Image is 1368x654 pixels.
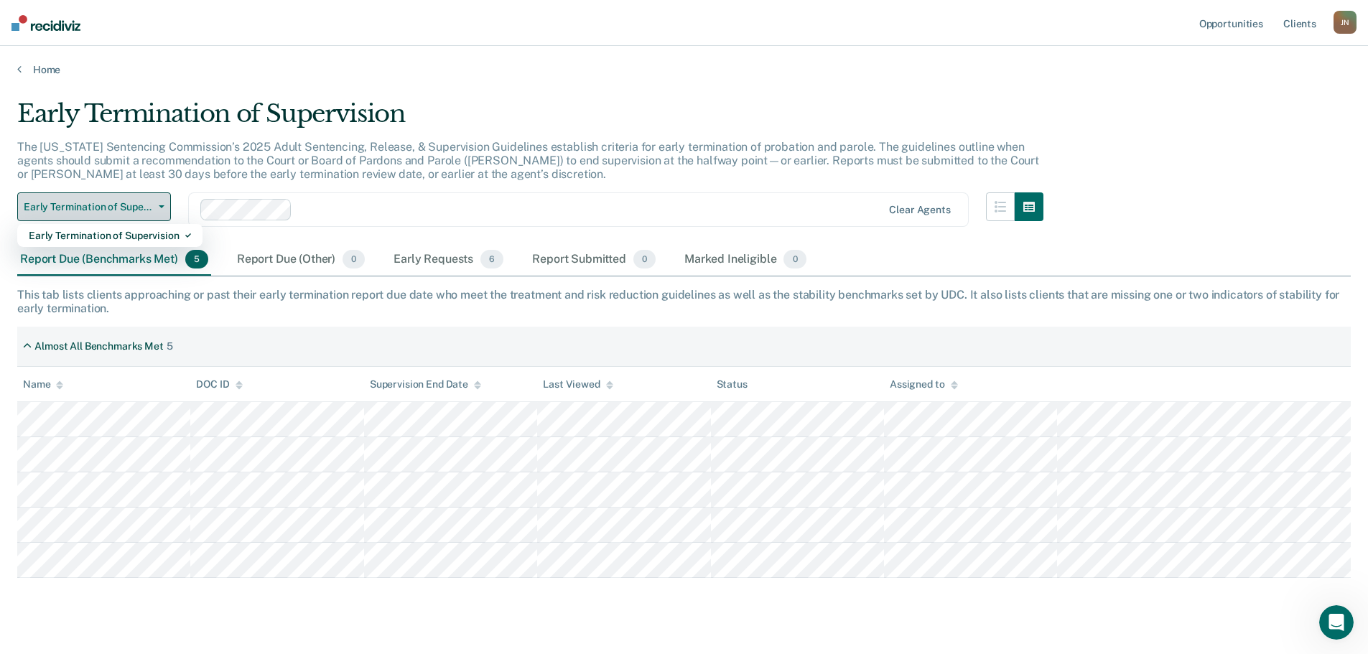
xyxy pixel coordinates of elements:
[529,244,659,276] div: Report Submitted0
[17,335,179,358] div: Almost All Benchmarks Met5
[24,201,153,213] span: Early Termination of Supervision
[234,244,368,276] div: Report Due (Other)0
[889,204,950,216] div: Clear agents
[17,288,1351,315] div: This tab lists clients approaching or past their early termination report due date who meet the t...
[391,244,506,276] div: Early Requests6
[1334,11,1357,34] div: J N
[17,63,1351,76] a: Home
[185,250,208,268] span: 5
[23,378,63,391] div: Name
[17,99,1043,140] div: Early Termination of Supervision
[783,250,806,268] span: 0
[17,140,1039,181] p: The [US_STATE] Sentencing Commission’s 2025 Adult Sentencing, Release, & Supervision Guidelines e...
[717,378,748,391] div: Status
[29,224,191,247] div: Early Termination of Supervision
[1334,11,1357,34] button: JN
[34,340,164,352] div: Almost All Benchmarks Met
[681,244,809,276] div: Marked Ineligible0
[370,378,481,391] div: Supervision End Date
[167,340,173,352] div: 5
[11,15,80,31] img: Recidiviz
[480,250,503,268] span: 6
[633,250,656,268] span: 0
[543,378,613,391] div: Last Viewed
[343,250,365,268] span: 0
[17,244,211,276] div: Report Due (Benchmarks Met)5
[890,378,957,391] div: Assigned to
[1319,605,1354,640] iframe: Intercom live chat
[17,192,171,221] button: Early Termination of Supervision
[196,378,242,391] div: DOC ID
